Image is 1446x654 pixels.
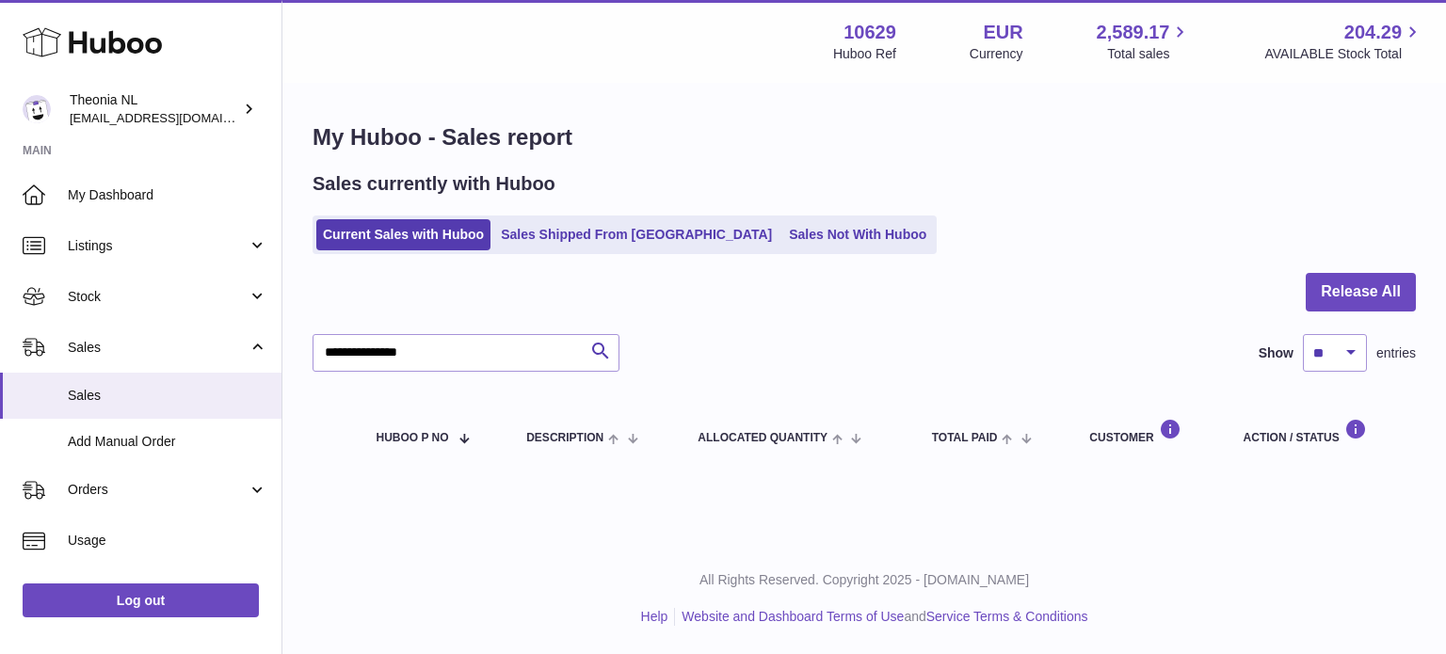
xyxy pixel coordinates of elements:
label: Show [1259,344,1293,362]
div: Customer [1089,419,1205,444]
span: My Dashboard [68,186,267,204]
span: Stock [68,288,248,306]
span: entries [1376,344,1416,362]
div: Huboo Ref [833,45,896,63]
a: 204.29 AVAILABLE Stock Total [1264,20,1423,63]
strong: EUR [983,20,1022,45]
h1: My Huboo - Sales report [313,122,1416,152]
span: Add Manual Order [68,433,267,451]
a: Help [641,609,668,624]
span: Description [526,432,603,444]
span: Listings [68,237,248,255]
div: Theonia NL [70,91,239,127]
span: 204.29 [1344,20,1402,45]
span: AVAILABLE Stock Total [1264,45,1423,63]
strong: 10629 [843,20,896,45]
span: 2,589.17 [1097,20,1170,45]
span: Huboo P no [377,432,449,444]
div: Action / Status [1244,419,1397,444]
span: Total sales [1107,45,1191,63]
a: Sales Not With Huboo [782,219,933,250]
span: Total paid [932,432,998,444]
img: info@wholesomegoods.eu [23,95,51,123]
a: Log out [23,583,259,617]
h2: Sales currently with Huboo [313,171,555,197]
a: Sales Shipped From [GEOGRAPHIC_DATA] [494,219,779,250]
a: Service Terms & Conditions [926,609,1088,624]
a: Website and Dashboard Terms of Use [682,609,904,624]
a: Current Sales with Huboo [316,219,490,250]
button: Release All [1306,273,1416,311]
span: Orders [68,481,248,499]
span: [EMAIL_ADDRESS][DOMAIN_NAME] [70,110,277,125]
div: Currency [970,45,1023,63]
a: 2,589.17 Total sales [1097,20,1192,63]
span: Sales [68,387,267,405]
li: and [675,608,1087,626]
span: ALLOCATED Quantity [698,432,827,444]
span: Usage [68,532,267,550]
p: All Rights Reserved. Copyright 2025 - [DOMAIN_NAME] [297,571,1431,589]
span: Sales [68,339,248,357]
